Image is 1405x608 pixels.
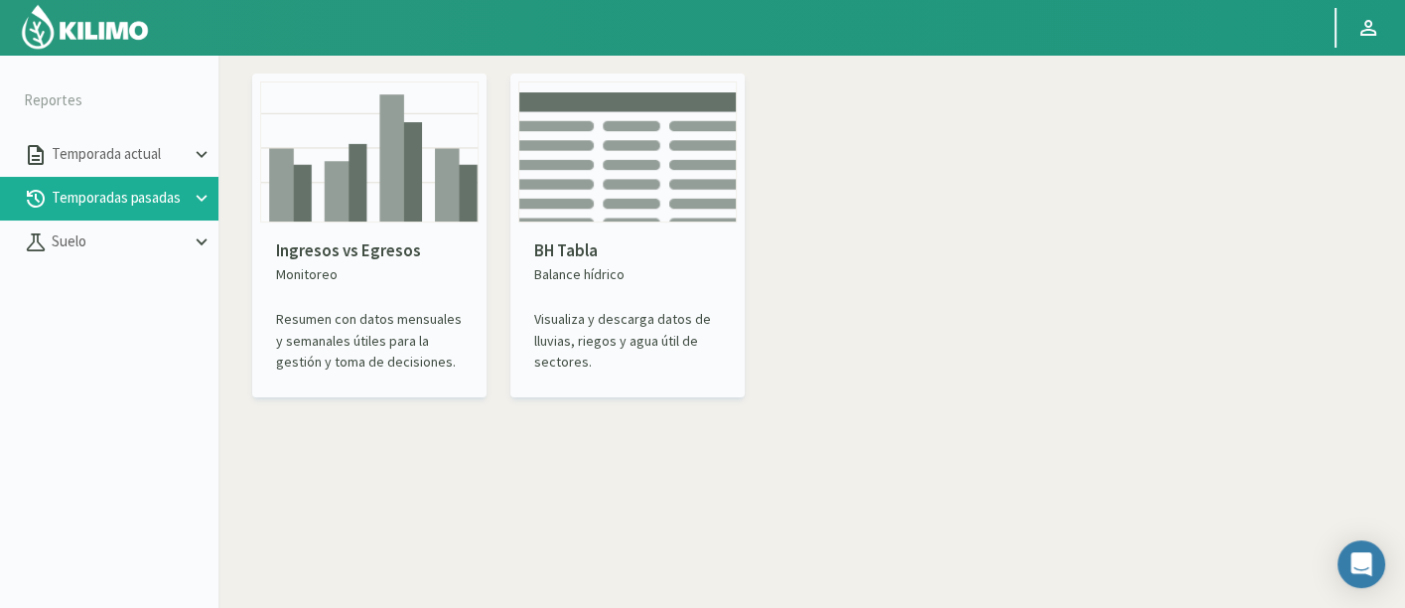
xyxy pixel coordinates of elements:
p: Ingresos vs Egresos [276,238,463,264]
kil-reports-card: in-progress-season-summary.HYDRIC_BALANCE_CHART_CARD.TITLE [510,74,745,397]
p: Monitoreo [276,264,463,285]
kil-reports-card: in-progress-season-summary.DYNAMIC_CHART_CARD.TITLE [252,74,487,397]
p: Temporada actual [48,143,191,166]
p: Resumen con datos mensuales y semanales útiles para la gestión y toma de decisiones. [276,309,463,373]
img: card thumbnail [518,81,737,223]
p: Suelo [48,230,191,253]
img: card thumbnail [260,81,479,223]
p: Balance hídrico [534,264,721,285]
p: BH Tabla [534,238,721,264]
img: Kilimo [20,3,150,51]
div: Open Intercom Messenger [1337,540,1385,588]
p: Visualiza y descarga datos de lluvias, riegos y agua útil de sectores. [534,309,721,373]
p: Temporadas pasadas [48,187,191,210]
